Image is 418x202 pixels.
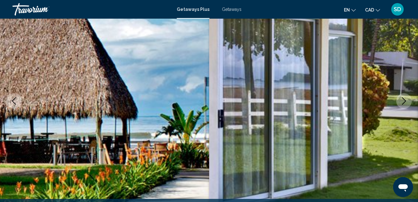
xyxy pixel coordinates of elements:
[12,3,171,16] a: Travorium
[365,7,374,12] span: CAD
[393,177,413,197] iframe: Bouton de lancement de la fenêtre de messagerie
[365,5,380,14] button: Change currency
[389,3,406,16] button: User Menu
[394,6,401,12] span: SD
[344,7,350,12] span: en
[6,93,22,109] button: Previous image
[222,7,242,12] a: Getaways
[177,7,209,12] a: Getaways Plus
[344,5,356,14] button: Change language
[396,93,412,109] button: Next image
